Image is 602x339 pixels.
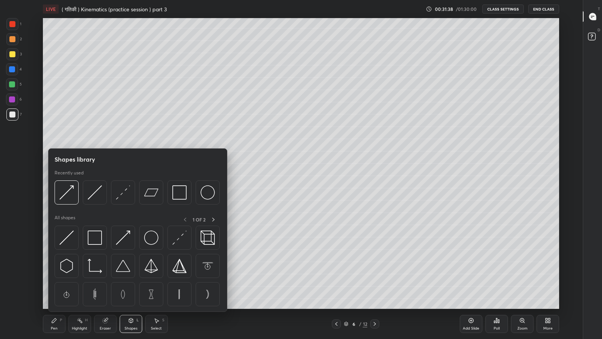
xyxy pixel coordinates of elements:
[162,318,164,322] div: S
[193,217,205,223] p: 1 OF 2
[201,231,215,245] img: svg+xml;charset=utf-8,%3Csvg%20xmlns%3D%22http%3A%2F%2Fwww.w3.org%2F2000%2Fsvg%22%20width%3D%2235...
[59,185,74,200] img: svg+xml;charset=utf-8,%3Csvg%20xmlns%3D%22http%3A%2F%2Fwww.w3.org%2F2000%2Fsvg%22%20width%3D%2230...
[6,93,22,105] div: 6
[172,185,187,200] img: svg+xml;charset=utf-8,%3Csvg%20xmlns%3D%22http%3A%2F%2Fwww.w3.org%2F2000%2Fsvg%22%20width%3D%2234...
[62,6,167,13] h4: ( गतिकी ) Kinematics (practice session ) part 3
[55,170,84,176] p: Recently used
[359,322,361,326] div: /
[201,185,215,200] img: svg+xml;charset=utf-8,%3Csvg%20xmlns%3D%22http%3A%2F%2Fwww.w3.org%2F2000%2Fsvg%22%20width%3D%2236...
[55,215,75,224] p: All shapes
[85,318,88,322] div: H
[144,185,158,200] img: svg+xml;charset=utf-8,%3Csvg%20xmlns%3D%22http%3A%2F%2Fwww.w3.org%2F2000%2Fsvg%22%20width%3D%2244...
[116,287,130,301] img: svg+xml;charset=utf-8,%3Csvg%20xmlns%3D%22http%3A%2F%2Fwww.w3.org%2F2000%2Fsvg%22%20width%3D%2265...
[72,327,87,330] div: Highlight
[116,259,130,273] img: svg+xml;charset=utf-8,%3Csvg%20xmlns%3D%22http%3A%2F%2Fwww.w3.org%2F2000%2Fsvg%22%20width%3D%2238...
[6,63,22,75] div: 4
[144,231,158,245] img: svg+xml;charset=utf-8,%3Csvg%20xmlns%3D%22http%3A%2F%2Fwww.w3.org%2F2000%2Fsvg%22%20width%3D%2236...
[482,5,524,14] button: CLASS SETTINGS
[100,327,111,330] div: Eraser
[350,322,357,326] div: 6
[172,231,187,245] img: svg+xml;charset=utf-8,%3Csvg%20xmlns%3D%22http%3A%2F%2Fwww.w3.org%2F2000%2Fsvg%22%20width%3D%2230...
[363,321,367,327] div: 12
[517,327,528,330] div: Zoom
[172,287,187,301] img: svg+xml;charset=utf-8,%3Csvg%20xmlns%3D%22http%3A%2F%2Fwww.w3.org%2F2000%2Fsvg%22%20width%3D%2265...
[144,287,158,301] img: svg+xml;charset=utf-8,%3Csvg%20xmlns%3D%22http%3A%2F%2Fwww.w3.org%2F2000%2Fsvg%22%20width%3D%2265...
[60,318,62,322] div: P
[6,108,22,121] div: 7
[116,185,130,200] img: svg+xml;charset=utf-8,%3Csvg%20xmlns%3D%22http%3A%2F%2Fwww.w3.org%2F2000%2Fsvg%22%20width%3D%2230...
[6,48,22,60] div: 3
[43,5,59,14] div: LIVE
[59,287,74,301] img: svg+xml;charset=utf-8,%3Csvg%20xmlns%3D%22http%3A%2F%2Fwww.w3.org%2F2000%2Fsvg%22%20width%3D%2265...
[137,318,139,322] div: L
[494,327,500,330] div: Poll
[201,259,215,273] img: svg+xml;charset=utf-8,%3Csvg%20xmlns%3D%22http%3A%2F%2Fwww.w3.org%2F2000%2Fsvg%22%20width%3D%2265...
[6,33,22,45] div: 2
[201,287,215,301] img: svg+xml;charset=utf-8,%3Csvg%20xmlns%3D%22http%3A%2F%2Fwww.w3.org%2F2000%2Fsvg%22%20width%3D%2265...
[151,327,162,330] div: Select
[528,5,559,14] button: End Class
[55,155,95,164] h5: Shapes library
[125,327,137,330] div: Shapes
[59,259,74,273] img: svg+xml;charset=utf-8,%3Csvg%20xmlns%3D%22http%3A%2F%2Fwww.w3.org%2F2000%2Fsvg%22%20width%3D%2230...
[6,18,21,30] div: 1
[543,327,553,330] div: More
[144,259,158,273] img: svg+xml;charset=utf-8,%3Csvg%20xmlns%3D%22http%3A%2F%2Fwww.w3.org%2F2000%2Fsvg%22%20width%3D%2234...
[88,259,102,273] img: svg+xml;charset=utf-8,%3Csvg%20xmlns%3D%22http%3A%2F%2Fwww.w3.org%2F2000%2Fsvg%22%20width%3D%2233...
[116,231,130,245] img: svg+xml;charset=utf-8,%3Csvg%20xmlns%3D%22http%3A%2F%2Fwww.w3.org%2F2000%2Fsvg%22%20width%3D%2230...
[88,185,102,200] img: svg+xml;charset=utf-8,%3Csvg%20xmlns%3D%22http%3A%2F%2Fwww.w3.org%2F2000%2Fsvg%22%20width%3D%2230...
[51,327,58,330] div: Pen
[463,327,479,330] div: Add Slide
[59,231,74,245] img: svg+xml;charset=utf-8,%3Csvg%20xmlns%3D%22http%3A%2F%2Fwww.w3.org%2F2000%2Fsvg%22%20width%3D%2230...
[88,287,102,301] img: svg+xml;charset=utf-8,%3Csvg%20xmlns%3D%22http%3A%2F%2Fwww.w3.org%2F2000%2Fsvg%22%20width%3D%2265...
[598,6,600,12] p: T
[88,231,102,245] img: svg+xml;charset=utf-8,%3Csvg%20xmlns%3D%22http%3A%2F%2Fwww.w3.org%2F2000%2Fsvg%22%20width%3D%2234...
[6,78,22,90] div: 5
[172,259,187,273] img: svg+xml;charset=utf-8,%3Csvg%20xmlns%3D%22http%3A%2F%2Fwww.w3.org%2F2000%2Fsvg%22%20width%3D%2234...
[597,27,600,33] p: D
